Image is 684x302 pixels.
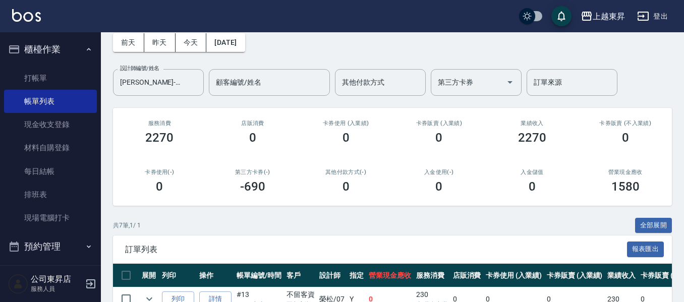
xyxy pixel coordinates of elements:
th: 帳單編號/時間 [234,264,284,287]
th: 指定 [347,264,366,287]
p: 服務人員 [31,284,82,293]
th: 設計師 [317,264,347,287]
button: 櫃檯作業 [4,36,97,63]
h2: 入金儲值 [498,169,567,175]
th: 操作 [197,264,234,287]
h2: 業績收入 [498,120,567,127]
img: Logo [12,9,41,22]
button: 報表匯出 [627,241,664,257]
div: 不留客資 [287,289,315,300]
label: 設計師編號/姓名 [120,65,159,72]
h2: 卡券販賣 (入業績) [405,120,474,127]
h2: 店販消費 [218,120,288,127]
button: 預約管理 [4,233,97,260]
button: Open [502,74,518,90]
h3: -690 [240,179,265,194]
th: 展開 [139,264,159,287]
a: 現金收支登錄 [4,113,97,136]
h3: 0 [249,131,256,145]
button: 今天 [176,33,207,52]
button: 登出 [633,7,672,26]
h2: 營業現金應收 [591,169,660,175]
p: 共 7 筆, 1 / 1 [113,221,141,230]
h3: 0 [435,131,442,145]
th: 列印 [159,264,197,287]
th: 卡券販賣 (入業績) [544,264,605,287]
span: 訂單列表 [125,245,627,255]
a: 打帳單 [4,67,97,90]
th: 服務消費 [414,264,450,287]
th: 客戶 [284,264,317,287]
h2: 卡券使用(-) [125,169,194,175]
h3: 2270 [518,131,546,145]
h3: 0 [343,179,350,194]
button: save [551,6,572,26]
h3: 0 [435,179,442,194]
a: 材料自購登錄 [4,136,97,159]
h3: 0 [156,179,163,194]
th: 營業現金應收 [366,264,414,287]
h3: 0 [343,131,350,145]
h5: 公司東昇店 [31,274,82,284]
h2: 其他付款方式(-) [311,169,380,175]
a: 報表匯出 [627,244,664,254]
button: 前天 [113,33,144,52]
a: 每日結帳 [4,160,97,183]
button: 全部展開 [635,218,672,233]
h2: 入金使用(-) [405,169,474,175]
button: 報表及分析 [4,260,97,286]
h3: 0 [622,131,629,145]
a: 現場電腦打卡 [4,206,97,229]
button: 上越東昇 [577,6,629,27]
h3: 0 [529,179,536,194]
h3: 2270 [145,131,174,145]
th: 業績收入 [605,264,638,287]
h3: 服務消費 [125,120,194,127]
h2: 卡券販賣 (不入業績) [591,120,660,127]
button: [DATE] [206,33,245,52]
img: Person [8,274,28,294]
h2: 第三方卡券(-) [218,169,288,175]
h3: 1580 [611,179,640,194]
th: 卡券使用 (入業績) [483,264,544,287]
button: 昨天 [144,33,176,52]
div: 上越東昇 [593,10,625,23]
a: 排班表 [4,183,97,206]
th: 店販消費 [450,264,484,287]
h2: 卡券使用 (入業績) [311,120,380,127]
a: 帳單列表 [4,90,97,113]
